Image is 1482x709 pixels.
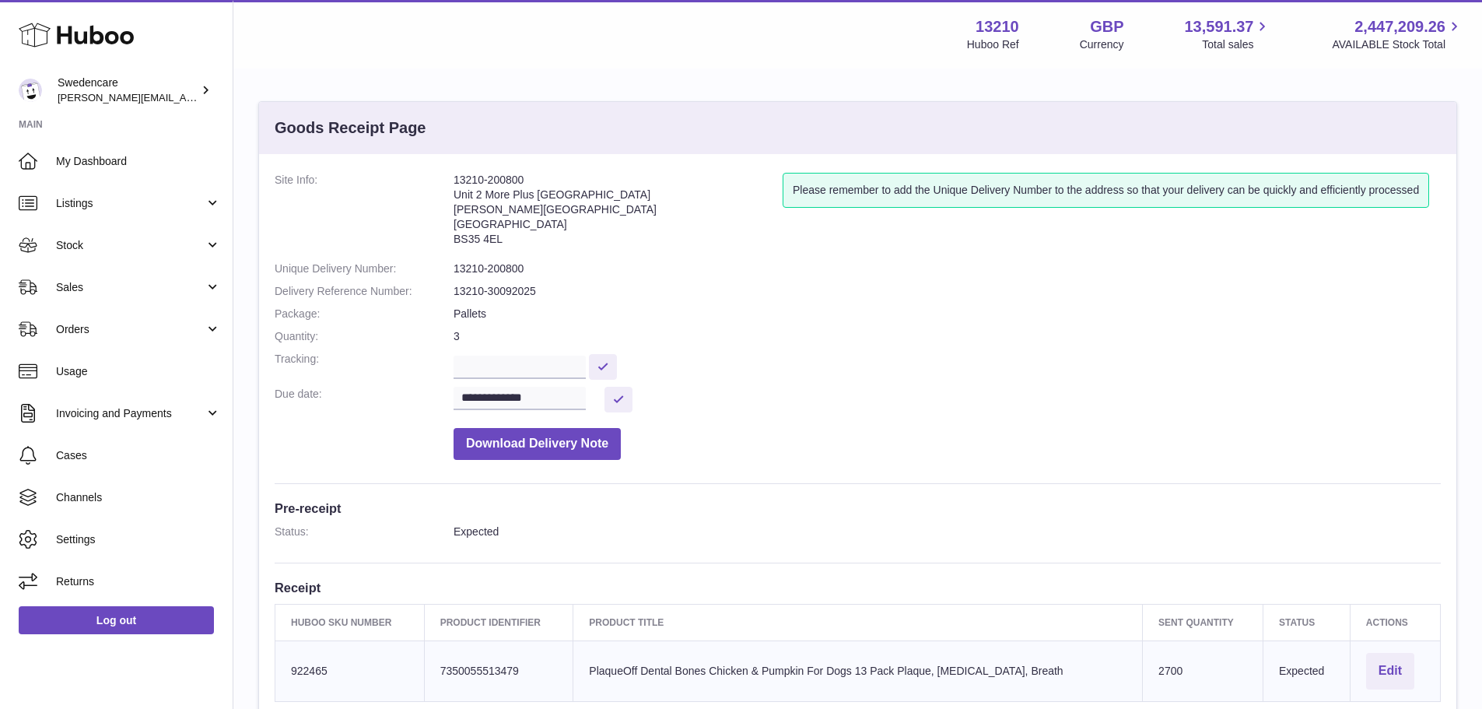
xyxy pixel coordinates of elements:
[976,16,1019,37] strong: 13210
[1263,641,1351,701] td: Expected
[454,428,621,460] button: Download Delivery Note
[275,173,454,254] dt: Site Info:
[56,406,205,421] span: Invoicing and Payments
[454,173,783,254] address: 13210-200800 Unit 2 More Plus [GEOGRAPHIC_DATA] [PERSON_NAME][GEOGRAPHIC_DATA] [GEOGRAPHIC_DATA] ...
[1184,16,1253,37] span: 13,591.37
[275,329,454,344] dt: Quantity:
[1332,16,1463,52] a: 2,447,209.26 AVAILABLE Stock Total
[1080,37,1124,52] div: Currency
[424,604,573,641] th: Product Identifier
[56,532,221,547] span: Settings
[275,261,454,276] dt: Unique Delivery Number:
[275,500,1441,517] h3: Pre-receipt
[275,284,454,299] dt: Delivery Reference Number:
[573,641,1143,701] td: PlaqueOff Dental Bones Chicken & Pumpkin For Dogs 13 Pack Plaque, [MEDICAL_DATA], Breath
[1143,641,1263,701] td: 2700
[1090,16,1123,37] strong: GBP
[1184,16,1271,52] a: 13,591.37 Total sales
[56,238,205,253] span: Stock
[58,75,198,105] div: Swedencare
[275,604,425,641] th: Huboo SKU Number
[275,641,425,701] td: 922465
[56,322,205,337] span: Orders
[1366,653,1414,690] button: Edit
[58,91,312,104] span: [PERSON_NAME][EMAIL_ADDRESS][DOMAIN_NAME]
[56,196,205,211] span: Listings
[56,574,221,589] span: Returns
[454,284,1441,299] dd: 13210-30092025
[19,606,214,634] a: Log out
[19,79,42,102] img: rebecca.fall@swedencare.co.uk
[1332,37,1463,52] span: AVAILABLE Stock Total
[56,490,221,505] span: Channels
[275,387,454,412] dt: Due date:
[275,307,454,321] dt: Package:
[1354,16,1445,37] span: 2,447,209.26
[454,525,1441,539] dd: Expected
[1263,604,1351,641] th: Status
[783,173,1429,208] div: Please remember to add the Unique Delivery Number to the address so that your delivery can be qui...
[967,37,1019,52] div: Huboo Ref
[275,352,454,379] dt: Tracking:
[454,261,1441,276] dd: 13210-200800
[424,641,573,701] td: 7350055513479
[1350,604,1440,641] th: Actions
[275,579,1441,596] h3: Receipt
[1143,604,1263,641] th: Sent Quantity
[56,154,221,169] span: My Dashboard
[1202,37,1271,52] span: Total sales
[56,448,221,463] span: Cases
[275,118,426,139] h3: Goods Receipt Page
[56,280,205,295] span: Sales
[56,364,221,379] span: Usage
[454,307,1441,321] dd: Pallets
[454,329,1441,344] dd: 3
[573,604,1143,641] th: Product title
[275,525,454,539] dt: Status:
